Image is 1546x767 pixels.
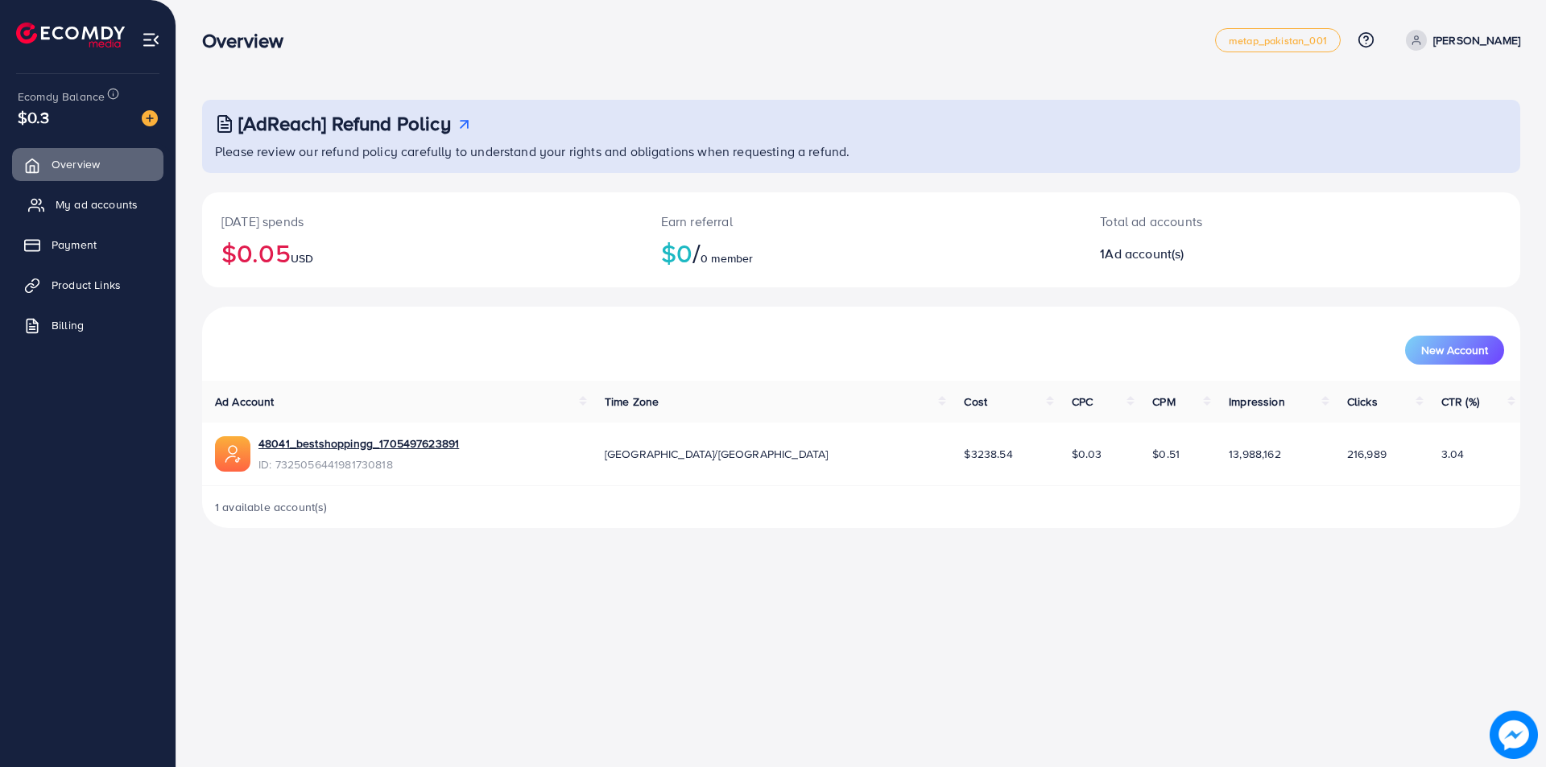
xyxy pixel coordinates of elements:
[16,23,125,47] img: logo
[1433,31,1520,50] p: [PERSON_NAME]
[701,250,753,266] span: 0 member
[1441,394,1479,410] span: CTR (%)
[1490,711,1537,758] img: image
[52,237,97,253] span: Payment
[1405,336,1504,365] button: New Account
[661,237,1062,268] h2: $0
[1072,446,1102,462] span: $0.03
[221,237,622,268] h2: $0.05
[215,394,275,410] span: Ad Account
[18,105,50,129] span: $0.3
[1347,446,1387,462] span: 216,989
[1152,446,1180,462] span: $0.51
[238,112,451,135] h3: [AdReach] Refund Policy
[661,212,1062,231] p: Earn referral
[12,309,163,341] a: Billing
[258,435,459,452] a: 48041_bestshoppingg_1705497623891
[12,148,163,180] a: Overview
[221,212,622,231] p: [DATE] spends
[1229,35,1327,46] span: metap_pakistan_001
[1152,394,1175,410] span: CPM
[1421,344,1488,356] span: New Account
[964,446,1012,462] span: $3238.54
[52,156,100,172] span: Overview
[12,229,163,261] a: Payment
[18,89,105,105] span: Ecomdy Balance
[1100,212,1391,231] p: Total ad accounts
[258,456,459,472] span: ID: 7325056441981730818
[605,446,829,462] span: [GEOGRAPHIC_DATA]/[GEOGRAPHIC_DATA]
[692,234,701,271] span: /
[605,394,659,410] span: Time Zone
[52,277,121,293] span: Product Links
[1229,446,1281,462] span: 13,988,162
[215,142,1511,161] p: Please review our refund policy carefully to understand your rights and obligations when requesti...
[56,196,138,212] span: My ad accounts
[1215,28,1341,52] a: metap_pakistan_001
[964,394,987,410] span: Cost
[215,436,250,472] img: ic-ads-acc.e4c84228.svg
[12,188,163,221] a: My ad accounts
[1072,394,1093,410] span: CPC
[215,499,328,515] span: 1 available account(s)
[52,317,84,333] span: Billing
[142,31,160,49] img: menu
[12,269,163,301] a: Product Links
[291,250,313,266] span: USD
[1441,446,1465,462] span: 3.04
[1347,394,1378,410] span: Clicks
[142,110,158,126] img: image
[1399,30,1520,51] a: [PERSON_NAME]
[1105,245,1184,262] span: Ad account(s)
[202,29,296,52] h3: Overview
[1100,246,1391,262] h2: 1
[1229,394,1285,410] span: Impression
